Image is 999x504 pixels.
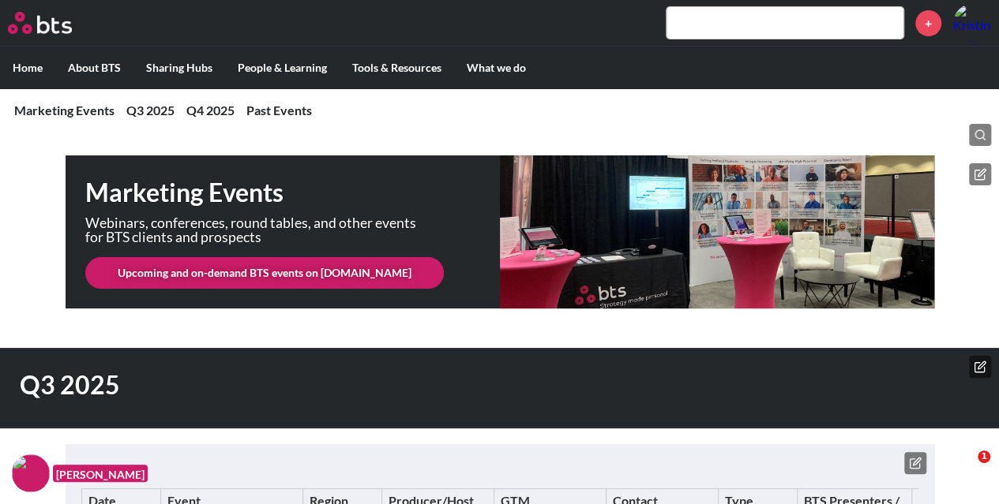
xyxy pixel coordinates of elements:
h1: Marketing Events [85,175,500,211]
label: What we do [454,47,539,88]
img: Kristine Shook [953,4,991,42]
figcaption: [PERSON_NAME] [53,465,148,483]
a: + [915,10,941,36]
img: BTS Logo [8,12,72,34]
label: People & Learning [225,47,340,88]
a: Q3 2025 [126,103,175,118]
iframe: Intercom live chat [945,450,983,488]
a: Q4 2025 [186,103,235,118]
button: Edit hero [969,356,991,378]
img: F [12,454,50,492]
h1: Q3 2025 [20,368,691,403]
label: Sharing Hubs [133,47,225,88]
a: Profile [953,4,991,42]
a: Go home [8,12,101,34]
a: Past Events [246,103,312,118]
p: Webinars, conferences, round tables, and other events for BTS clients and prospects [85,216,417,244]
a: Upcoming and on-demand BTS events on [DOMAIN_NAME] [85,257,444,289]
label: Tools & Resources [340,47,454,88]
label: About BTS [55,47,133,88]
button: Edit hero [969,163,991,185]
button: Edit text box [904,452,926,474]
a: Marketing Events [14,103,115,118]
span: 1 [978,450,990,463]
